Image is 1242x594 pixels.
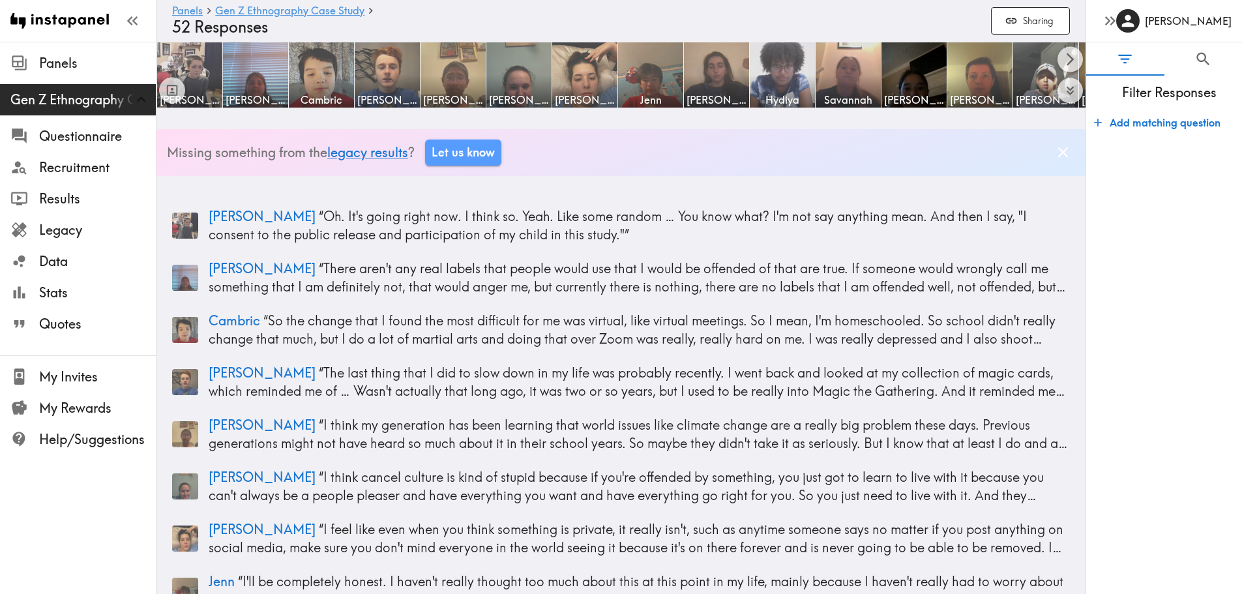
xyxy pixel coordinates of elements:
span: [PERSON_NAME] [209,521,316,537]
p: “ I feel like even when you think something is private, it really isn't, such as anytime someone ... [209,520,1070,557]
button: Dismiss banner [1051,140,1075,164]
span: [PERSON_NAME] [1082,93,1142,107]
a: Panels [172,5,203,18]
img: Panelist thumbnail [172,526,198,552]
a: [PERSON_NAME] [552,42,618,108]
a: Jenn [618,42,684,108]
span: Stats [39,284,156,302]
a: Let us know [425,140,501,166]
a: [PERSON_NAME] [486,42,552,108]
span: [PERSON_NAME] [950,93,1010,107]
span: Legacy [39,221,156,239]
span: [PERSON_NAME] [209,417,316,433]
img: Panelist thumbnail [172,473,198,499]
a: [PERSON_NAME] [881,42,947,108]
span: [PERSON_NAME] [160,93,220,107]
a: [PERSON_NAME] [223,42,289,108]
span: Recruitment [39,158,156,177]
p: “ Oh. It's going right now. I think so. Yeah. Like some random … You know what? I'm not say anyth... [209,207,1070,244]
a: Panelist thumbnail[PERSON_NAME] “The last thing that I did to slow down in my life was probably r... [172,359,1070,406]
img: Panelist thumbnail [172,421,198,447]
img: Panelist thumbnail [172,317,198,343]
span: Jenn [621,93,681,107]
p: “ So the change that I found the most difficult for me was virtual, like virtual meetings. So I m... [209,312,1070,348]
a: [PERSON_NAME] [1079,42,1145,108]
span: Search [1194,50,1212,68]
span: [PERSON_NAME] [1016,93,1076,107]
span: [PERSON_NAME] [687,93,747,107]
a: [PERSON_NAME] [947,42,1013,108]
p: “ There aren't any real labels that people would use that I would be offended of that are true. I... [209,260,1070,296]
img: Panelist thumbnail [172,213,198,239]
button: Scroll right [1057,47,1083,72]
p: “ I think my generation has been learning that world issues like climate change are a really big ... [209,416,1070,453]
span: Cambric [291,93,351,107]
span: Panels [39,54,156,72]
a: Gen Z Ethnography Case Study [215,5,364,18]
img: Panelist thumbnail [172,369,198,395]
span: Gen Z Ethnography Case Study [10,91,156,109]
a: [PERSON_NAME] [355,42,421,108]
span: Jenn [209,573,235,589]
span: My Invites [39,368,156,386]
span: [PERSON_NAME] [209,208,316,224]
img: Panelist thumbnail [172,265,198,291]
a: Panelist thumbnail[PERSON_NAME] “There aren't any real labels that people would use that I would ... [172,254,1070,301]
span: [PERSON_NAME] [209,260,316,276]
a: Panelist thumbnail[PERSON_NAME] “Oh. It's going right now. I think so. Yeah. Like some random … Y... [172,202,1070,249]
span: [PERSON_NAME] [423,93,483,107]
h6: [PERSON_NAME] [1145,14,1232,28]
button: Sharing [991,7,1070,35]
a: Cambric [289,42,355,108]
span: [PERSON_NAME] [209,469,316,485]
span: Help/Suggestions [39,430,156,449]
span: Savannah [818,93,878,107]
a: legacy results [327,144,408,160]
span: Filter Responses [1097,83,1242,102]
span: [PERSON_NAME] [884,93,944,107]
a: Panelist thumbnail[PERSON_NAME] “I think my generation has been learning that world issues like c... [172,411,1070,458]
button: Toggle between responses and questions [159,77,185,103]
a: [PERSON_NAME] [156,42,223,108]
span: Quotes [39,315,156,333]
span: Hydiya [752,93,812,107]
span: [PERSON_NAME] [555,93,615,107]
button: Filter Responses [1086,42,1164,76]
a: Savannah [816,42,881,108]
span: Questionnaire [39,127,156,145]
p: Missing something from the ? [167,143,415,162]
a: Panelist thumbnailCambric “So the change that I found the most difficult for me was virtual, like... [172,306,1070,353]
a: Hydiya [750,42,816,108]
span: [PERSON_NAME] [489,93,549,107]
a: Panelist thumbnail[PERSON_NAME] “I feel like even when you think something is private, it really ... [172,515,1070,562]
span: 52 Responses [172,18,268,37]
p: “ The last thing that I did to slow down in my life was probably recently. I went back and looked... [209,364,1070,400]
span: Cambric [209,312,260,329]
a: [PERSON_NAME] [684,42,750,108]
button: Add matching question [1089,110,1226,136]
a: [PERSON_NAME] [421,42,486,108]
span: [PERSON_NAME] [226,93,286,107]
span: My Rewards [39,399,156,417]
p: “ I think cancel culture is kind of stupid because if you're offended by something, you just got ... [209,468,1070,505]
span: Results [39,190,156,208]
span: Data [39,252,156,271]
button: Expand to show all items [1057,78,1083,104]
span: [PERSON_NAME] [209,364,316,381]
a: [PERSON_NAME] [1013,42,1079,108]
span: [PERSON_NAME] [357,93,417,107]
a: Panelist thumbnail[PERSON_NAME] “I think cancel culture is kind of stupid because if you're offen... [172,463,1070,510]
